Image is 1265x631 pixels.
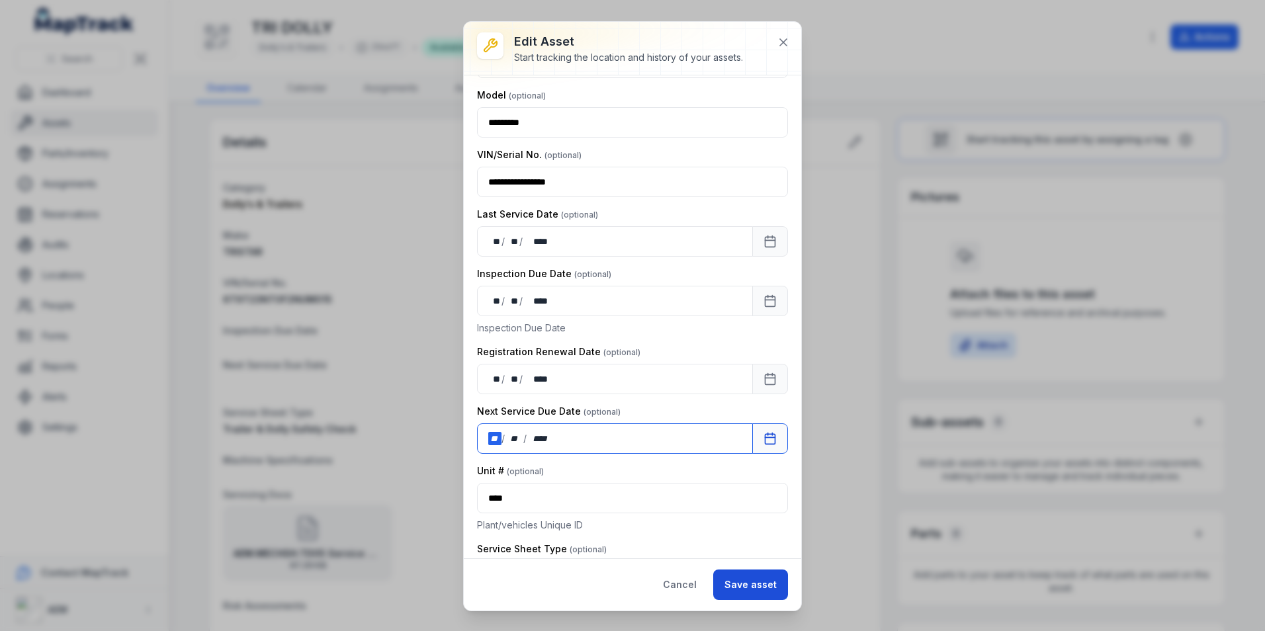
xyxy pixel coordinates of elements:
button: Cancel [652,569,708,600]
label: Model [477,89,546,102]
div: month, [506,235,519,248]
div: year, [524,294,549,308]
button: Calendar [752,226,788,257]
label: Service Sheet Type [477,542,607,556]
div: month, [506,294,519,308]
div: / [502,235,506,248]
div: / [519,235,524,248]
label: Last Service Date [477,208,598,221]
label: Unit # [477,464,544,478]
div: month, [506,432,524,445]
button: Calendar [752,364,788,394]
p: Plant/vehicles Unique ID [477,519,788,532]
button: Calendar [752,286,788,316]
label: Inspection Due Date [477,267,611,280]
label: Registration Renewal Date [477,345,640,358]
h3: Edit asset [514,32,743,51]
div: / [502,432,506,445]
button: Calendar [752,423,788,454]
div: year, [524,372,549,386]
button: Save asset [713,569,788,600]
div: day, [488,235,502,248]
div: month, [506,372,519,386]
div: day, [488,294,502,308]
div: day, [488,432,502,445]
p: Inspection Due Date [477,321,788,335]
div: / [519,372,524,386]
div: / [523,432,528,445]
div: Start tracking the location and history of your assets. [514,51,743,64]
div: day, [488,372,502,386]
label: Next Service Due Date [477,405,621,418]
div: / [502,294,506,308]
label: VIN/Serial No. [477,148,582,161]
div: / [502,372,506,386]
div: / [519,294,524,308]
div: year, [528,432,552,445]
div: year, [524,235,549,248]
